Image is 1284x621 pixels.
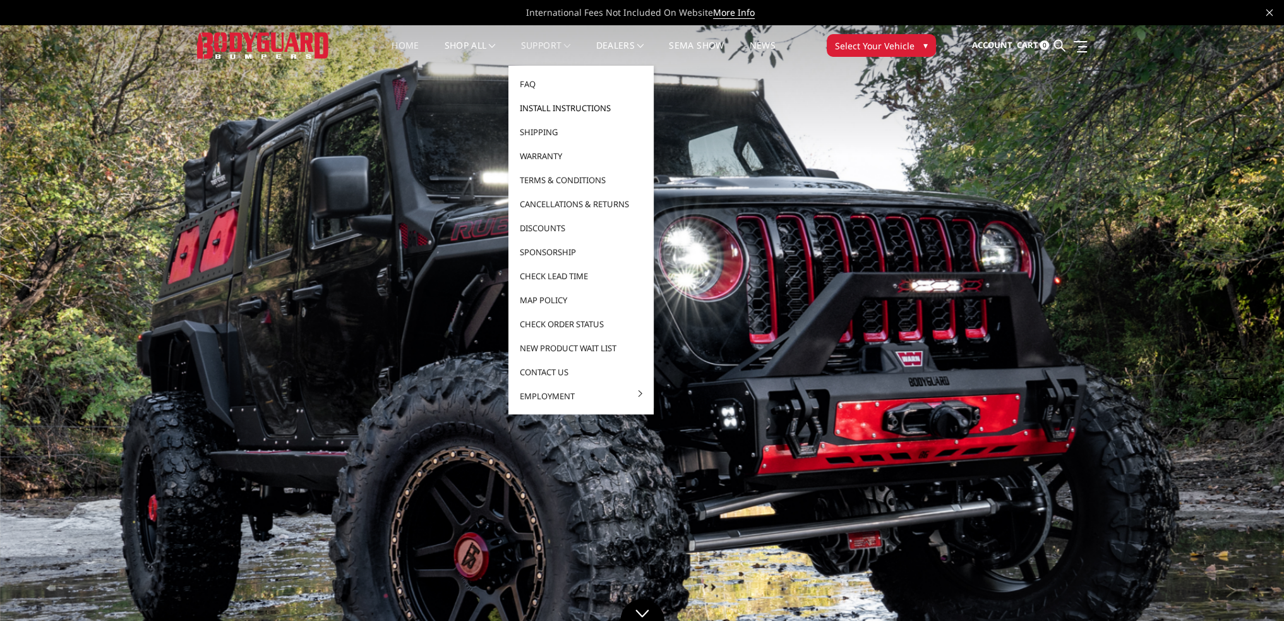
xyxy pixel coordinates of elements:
a: Check Order Status [513,312,649,336]
a: Install Instructions [513,96,649,120]
span: Account [971,39,1012,51]
a: Sponsorship [513,240,649,264]
a: Support [521,41,571,66]
a: News [749,41,775,66]
a: shop all [445,41,496,66]
a: More Info [713,6,755,19]
span: Select Your Vehicle [835,39,915,52]
a: Home [392,41,419,66]
a: MAP Policy [513,288,649,312]
a: Cart 0 [1016,28,1049,63]
a: Account [971,28,1012,63]
a: Terms & Conditions [513,168,649,192]
button: Select Your Vehicle [827,34,936,57]
button: 3 of 5 [1226,379,1239,399]
a: Dealers [596,41,644,66]
a: FAQ [513,72,649,96]
span: 0 [1040,40,1049,50]
img: BODYGUARD BUMPERS [197,32,330,58]
a: New Product Wait List [513,336,649,360]
a: Shipping [513,120,649,144]
a: SEMA Show [669,41,724,66]
button: 5 of 5 [1226,419,1239,440]
a: Warranty [513,144,649,168]
a: Check Lead Time [513,264,649,288]
button: 2 of 5 [1226,359,1239,379]
span: ▾ [923,39,928,52]
button: 1 of 5 [1226,339,1239,359]
iframe: Chat Widget [1221,560,1284,621]
span: Cart [1016,39,1038,51]
a: Contact Us [513,360,649,384]
a: Employment [513,384,649,408]
button: 4 of 5 [1226,399,1239,419]
a: Discounts [513,216,649,240]
a: Click to Down [620,599,664,621]
a: Cancellations & Returns [513,192,649,216]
